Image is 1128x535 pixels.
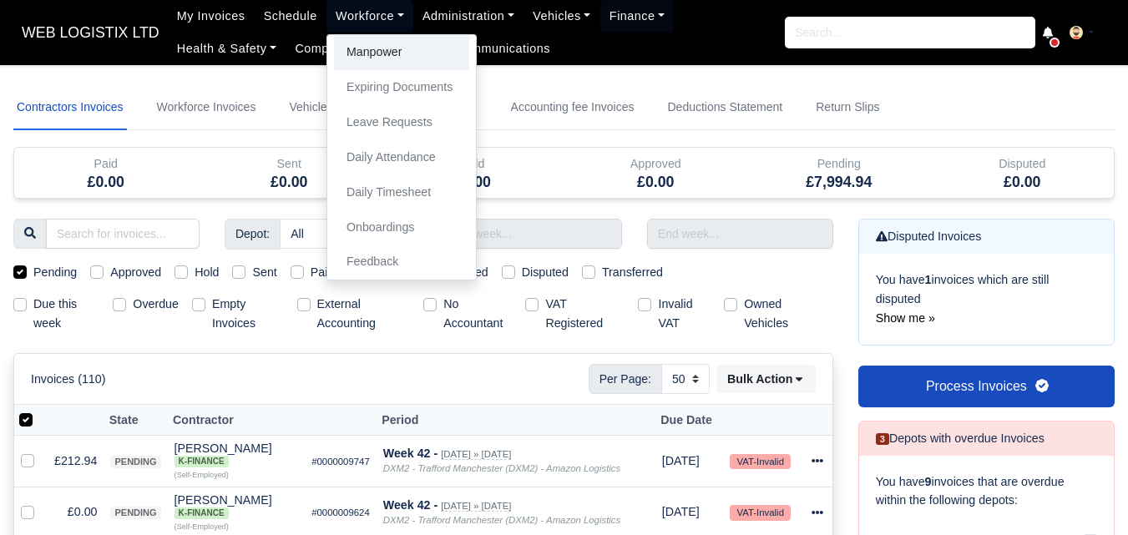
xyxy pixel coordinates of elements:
[311,507,370,517] small: #0000009624
[545,295,618,333] label: VAT Registered
[317,295,411,333] label: External Accounting
[441,449,511,460] small: [DATE] » [DATE]
[446,33,560,65] a: Communications
[925,475,932,488] strong: 9
[46,219,200,249] input: Search for invoices...
[198,148,382,198] div: Sent
[334,35,469,70] a: Manpower
[664,85,786,130] a: Deductions Statement
[154,85,260,130] a: Workforce Invoices
[175,494,299,519] div: [PERSON_NAME]
[508,85,638,130] a: Accounting fee Invoices
[175,442,299,467] div: [PERSON_NAME] K-Finance
[747,148,931,198] div: Pending
[33,263,77,282] label: Pending
[110,263,161,282] label: Approved
[311,457,370,467] small: #0000009747
[27,174,185,191] h5: £0.00
[931,148,1115,198] div: Disputed
[175,456,229,467] span: K-Finance
[812,85,883,130] a: Return Slips
[110,456,160,468] span: pending
[175,471,229,479] small: (Self-Employed)
[110,507,160,519] span: pending
[441,501,511,512] small: [DATE] » [DATE]
[311,263,335,282] label: Paid
[33,295,99,333] label: Due this week
[13,85,127,130] a: Contractors Invoices
[168,33,286,65] a: Health & Safety
[760,174,918,191] h5: £7,994.94
[175,494,299,519] div: [PERSON_NAME] K-Finance
[104,405,167,436] th: State
[31,372,105,386] h6: Invoices (110)
[175,442,299,467] div: [PERSON_NAME]
[252,263,276,282] label: Sent
[27,154,185,174] div: Paid
[564,148,748,198] div: Approved
[785,17,1035,48] input: Search...
[195,263,219,282] label: Hold
[334,70,469,105] a: Expiring Documents
[210,154,369,174] div: Sent
[662,505,700,518] span: 2 weeks from now
[876,311,935,325] a: Show me »
[286,85,376,130] a: Vehicle Invoices
[662,454,700,467] span: 2 weeks from now
[48,435,104,487] td: £212.94
[383,515,620,525] i: DXM2 - Trafford Manchester (DXM2) - Amazon Logistics
[577,154,736,174] div: Approved
[730,454,790,469] small: VAT-Invalid
[443,295,512,333] label: No Accountant
[210,174,369,191] h5: £0.00
[716,365,816,393] button: Bulk Action
[334,210,469,245] a: Onboardings
[744,295,820,333] label: Owned Vehicles
[377,405,655,436] th: Period
[133,295,179,314] label: Overdue
[175,507,229,519] span: K-Finance
[13,17,168,49] a: WEB LOGISTIX LTD
[876,432,1045,446] h6: Depots with overdue Invoices
[760,154,918,174] div: Pending
[943,154,1102,174] div: Disputed
[212,295,284,333] label: Empty Invoices
[436,219,622,249] input: Use the arrow keys to pick a date
[577,174,736,191] h5: £0.00
[655,405,724,436] th: Due Date
[382,33,445,65] a: Reports
[334,105,469,140] a: Leave Requests
[334,245,469,280] a: Feedback
[334,140,469,175] a: Daily Attendance
[225,219,281,249] span: Depot:
[730,505,790,520] small: VAT-Invalid
[168,405,306,436] th: Contractor
[876,472,1097,511] p: You have invoices that are overdue within the following depots:
[175,522,229,531] small: (Self-Employed)
[589,364,662,394] span: Per Page:
[647,219,833,249] input: End week...
[383,447,438,460] strong: Week 42 -
[522,263,569,282] label: Disputed
[876,433,889,446] span: 3
[876,230,982,244] h6: Disputed Invoices
[14,148,198,198] div: Paid
[602,263,663,282] label: Transferred
[13,16,168,49] span: WEB LOGISTIX LTD
[658,295,711,333] label: Invalid VAT
[1045,455,1128,535] iframe: Chat Widget
[925,273,932,286] strong: 1
[859,254,1114,344] div: You have invoices which are still disputed
[286,33,382,65] a: Compliance
[943,174,1102,191] h5: £0.00
[334,175,469,210] a: Daily Timesheet
[383,498,438,512] strong: Week 42 -
[383,463,620,473] i: DXM2 - Trafford Manchester (DXM2) - Amazon Logistics
[858,366,1115,407] a: Process Invoices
